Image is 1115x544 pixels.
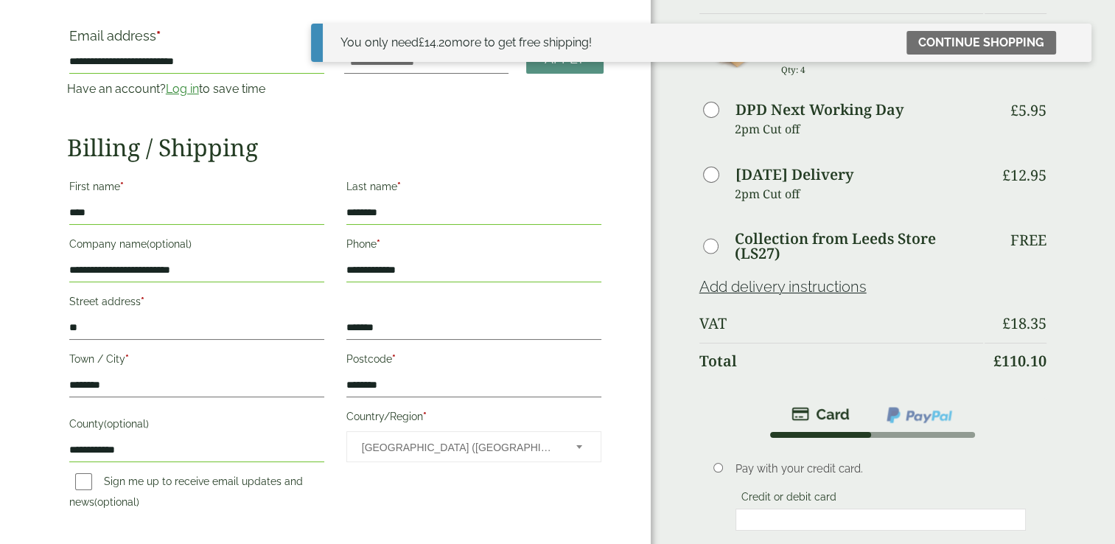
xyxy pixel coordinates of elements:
[94,496,139,508] span: (optional)
[104,418,149,430] span: (optional)
[419,35,424,49] span: £
[699,343,984,379] th: Total
[69,414,324,439] label: County
[69,176,324,201] label: First name
[699,306,984,341] th: VAT
[147,238,192,250] span: (optional)
[346,431,601,462] span: Country/Region
[69,29,324,50] label: Email address
[735,461,1025,477] p: Pay with your credit card.
[377,238,380,250] abbr: required
[1010,100,1018,120] span: £
[67,80,326,98] p: Have an account? to save time
[791,405,850,423] img: stripe.png
[1002,165,1046,185] bdi: 12.95
[735,491,842,507] label: Credit or debit card
[346,349,601,374] label: Postcode
[735,183,984,205] p: 2pm Cut off
[735,102,903,117] label: DPD Next Working Day
[340,34,592,52] div: You only need more to get free shipping!
[69,234,324,259] label: Company name
[346,176,601,201] label: Last name
[735,118,984,140] p: 2pm Cut off
[699,278,867,296] a: Add delivery instructions
[166,82,199,96] a: Log in
[346,234,601,259] label: Phone
[906,31,1056,55] a: Continue shopping
[423,411,427,422] abbr: required
[362,432,556,463] span: United Kingdom (UK)
[75,473,92,490] input: Sign me up to receive email updates and news(optional)
[885,405,954,425] img: ppcp-gateway.png
[1002,313,1046,333] bdi: 18.35
[67,133,604,161] h2: Billing / Shipping
[740,513,1021,526] iframe: Secure card payment input frame
[141,296,144,307] abbr: required
[392,353,396,365] abbr: required
[1010,100,1046,120] bdi: 5.95
[120,181,124,192] abbr: required
[69,475,303,512] label: Sign me up to receive email updates and news
[1002,165,1010,185] span: £
[735,231,983,261] label: Collection from Leeds Store (LS27)
[993,351,1002,371] span: £
[346,406,601,431] label: Country/Region
[156,28,161,43] abbr: required
[125,353,129,365] abbr: required
[1002,313,1010,333] span: £
[993,351,1046,371] bdi: 110.10
[1010,231,1046,249] p: Free
[735,167,853,182] label: [DATE] Delivery
[69,349,324,374] label: Town / City
[69,291,324,316] label: Street address
[419,35,452,49] span: 14.20
[397,181,401,192] abbr: required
